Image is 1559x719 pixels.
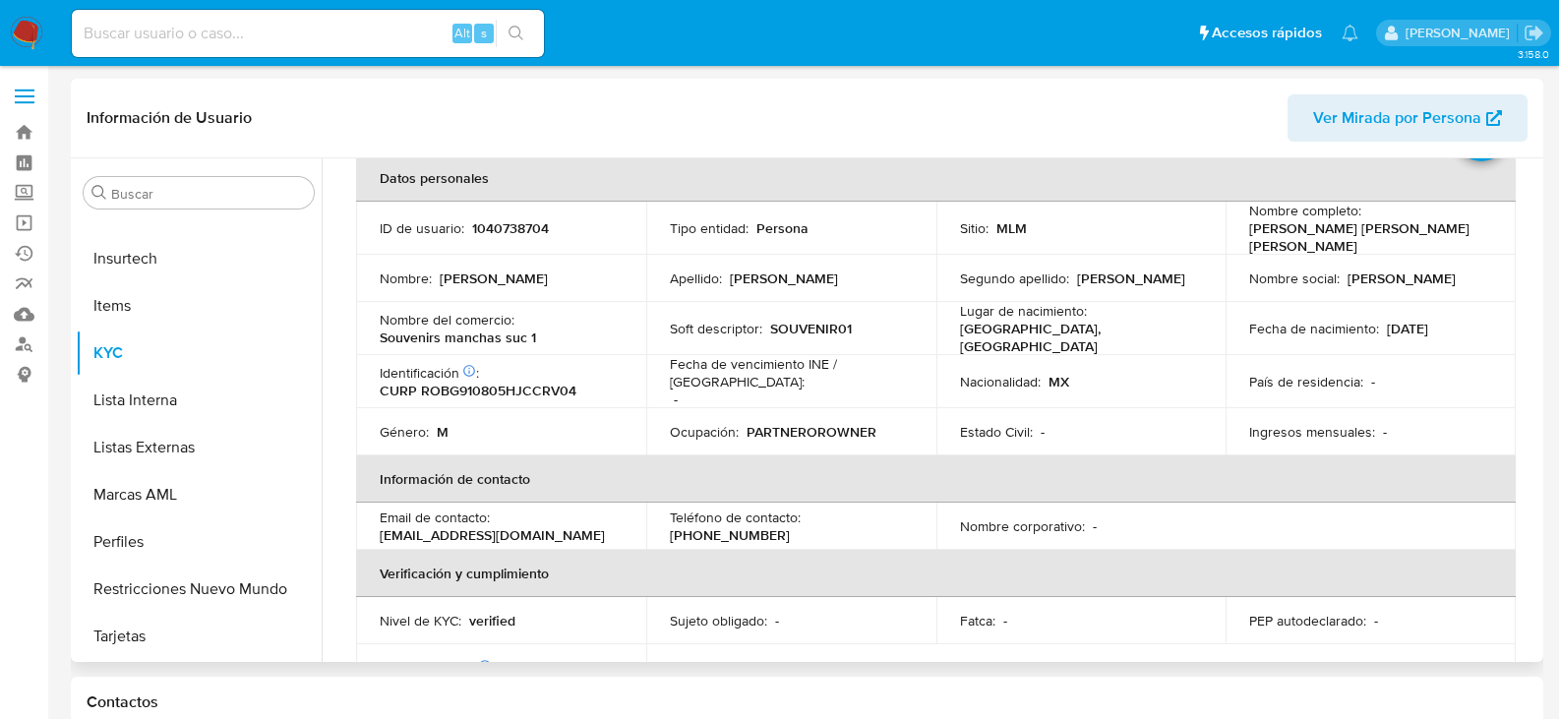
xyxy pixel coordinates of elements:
[1003,612,1007,629] p: -
[1524,23,1544,43] a: Salir
[996,219,1027,237] p: MLM
[1383,423,1387,441] p: -
[380,526,605,544] p: [EMAIL_ADDRESS][DOMAIN_NAME]
[356,455,1516,503] th: Información de contacto
[437,423,449,441] p: M
[380,612,461,629] p: Nivel de KYC :
[76,235,322,282] button: Insurtech
[730,270,838,287] p: [PERSON_NAME]
[503,659,520,677] p: No
[111,185,306,203] input: Buscar
[960,423,1033,441] p: Estado Civil :
[76,518,322,566] button: Perfiles
[1288,94,1528,142] button: Ver Mirada por Persona
[1387,320,1428,337] p: [DATE]
[380,329,536,346] p: Souvenirs manchas suc 1
[496,20,536,47] button: search-icon
[1249,373,1363,390] p: País de residencia :
[380,219,464,237] p: ID de usuario :
[76,282,322,330] button: Items
[76,613,322,660] button: Tarjetas
[670,509,801,526] p: Teléfono de contacto :
[76,471,322,518] button: Marcas AML
[76,566,322,613] button: Restricciones Nuevo Mundo
[1249,612,1366,629] p: PEP autodeclarado :
[76,330,322,377] button: KYC
[380,364,479,382] p: Identificación :
[87,692,1528,712] h1: Contactos
[670,423,739,441] p: Ocupación :
[674,390,678,408] p: -
[670,526,790,544] p: [PHONE_NUMBER]
[670,612,767,629] p: Sujeto obligado :
[1374,612,1378,629] p: -
[670,219,749,237] p: Tipo entidad :
[747,423,876,441] p: PARTNEROROWNER
[1348,270,1456,287] p: [PERSON_NAME]
[775,612,779,629] p: -
[380,382,576,399] p: CURP ROBG910805HJCCRV04
[960,517,1085,535] p: Nombre corporativo :
[960,302,1087,320] p: Lugar de nacimiento :
[1249,202,1361,219] p: Nombre completo :
[960,270,1069,287] p: Segundo apellido :
[770,320,852,337] p: SOUVENIR01
[454,24,470,42] span: Alt
[756,219,809,237] p: Persona
[481,24,487,42] span: s
[1406,24,1517,42] p: cesar.gonzalez@mercadolibre.com.mx
[91,185,107,201] button: Buscar
[356,154,1516,202] th: Datos personales
[472,219,549,237] p: 1040738704
[1041,423,1045,441] p: -
[380,659,495,677] p: PEP confirmado :
[1249,423,1375,441] p: Ingresos mensuales :
[670,659,830,677] p: Tipo de Confirmación PEP :
[960,320,1195,355] p: [GEOGRAPHIC_DATA], [GEOGRAPHIC_DATA]
[1093,517,1097,535] p: -
[1249,219,1484,255] p: [PERSON_NAME] [PERSON_NAME] [PERSON_NAME]
[838,659,842,677] p: -
[1342,25,1358,41] a: Notificaciones
[960,219,989,237] p: Sitio :
[440,270,548,287] p: [PERSON_NAME]
[670,355,913,390] p: Fecha de vencimiento INE / [GEOGRAPHIC_DATA] :
[1249,270,1340,287] p: Nombre social :
[72,21,544,46] input: Buscar usuario o caso...
[356,550,1516,597] th: Verificación y cumplimiento
[1313,94,1481,142] span: Ver Mirada por Persona
[76,377,322,424] button: Lista Interna
[960,612,995,629] p: Fatca :
[1077,270,1185,287] p: [PERSON_NAME]
[1049,373,1069,390] p: MX
[380,311,514,329] p: Nombre del comercio :
[87,108,252,128] h1: Información de Usuario
[1212,23,1322,43] span: Accesos rápidos
[670,320,762,337] p: Soft descriptor :
[380,423,429,441] p: Género :
[670,270,722,287] p: Apellido :
[380,509,490,526] p: Email de contacto :
[76,424,322,471] button: Listas Externas
[1249,320,1379,337] p: Fecha de nacimiento :
[380,270,432,287] p: Nombre :
[469,612,515,629] p: verified
[960,373,1041,390] p: Nacionalidad :
[1371,373,1375,390] p: -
